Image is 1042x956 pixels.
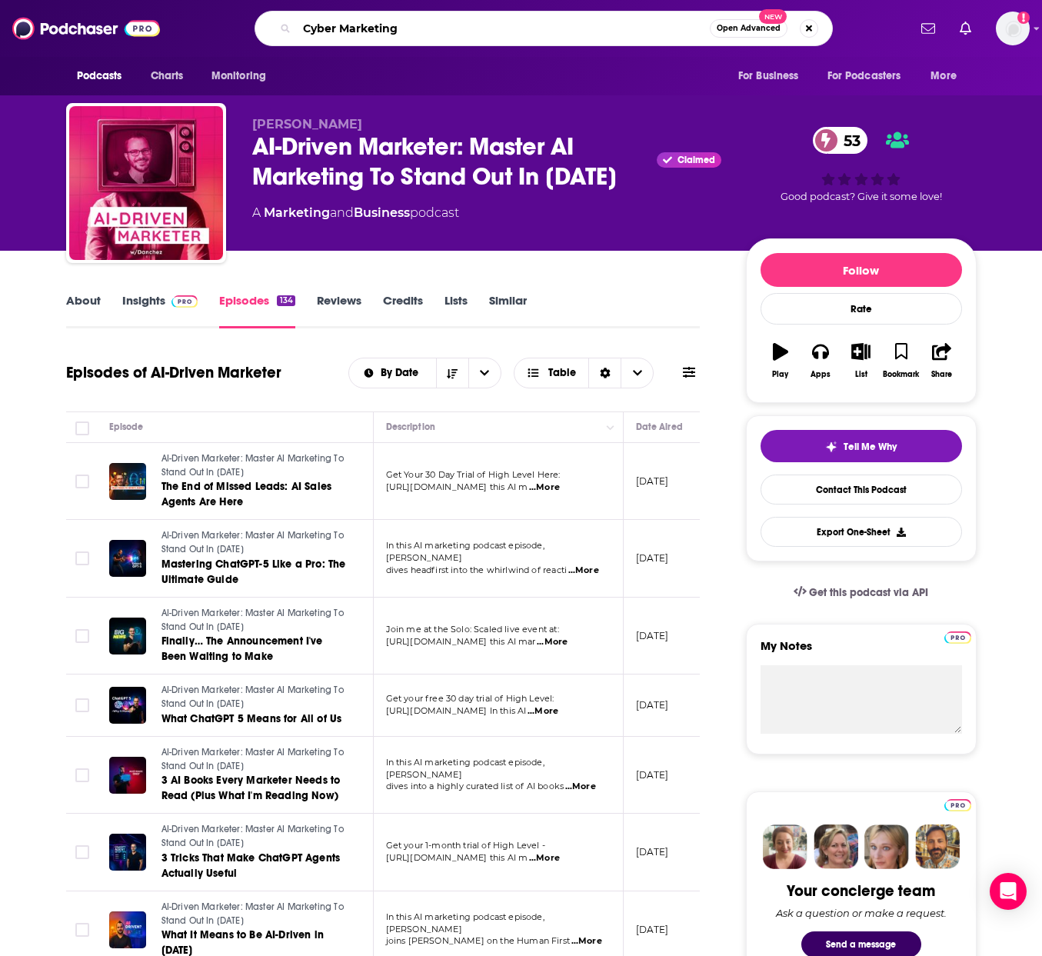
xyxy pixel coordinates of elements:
a: What ChatGPT 5 Means for All of Us [161,711,346,727]
a: Business [354,205,410,220]
div: Bookmark [883,370,919,379]
div: Your concierge team [787,881,935,901]
span: Get your 1-month trial of High Level - [386,840,546,851]
label: My Notes [761,638,962,665]
span: AI-Driven Marketer: Master AI Marketing To Stand Out In [DATE] [161,747,345,771]
p: [DATE] [636,923,669,936]
a: Similar [489,293,527,328]
a: AI-Driven Marketer: Master AI Marketing To Stand Out In [DATE] [161,684,346,711]
span: Toggle select row [75,768,89,782]
span: AI-Driven Marketer: Master AI Marketing To Stand Out In [DATE] [161,608,345,632]
p: [DATE] [636,698,669,711]
a: Mastering ChatGPT-5 Like a Pro: The Ultimate Guide [161,557,346,588]
span: [URL][DOMAIN_NAME] this AI m [386,481,528,492]
button: open menu [920,62,976,91]
p: [DATE] [636,768,669,781]
div: Open Intercom Messenger [990,873,1027,910]
div: Apps [811,370,831,379]
span: In this AI marketing podcast episode, [PERSON_NAME] [386,911,544,934]
h2: Choose List sort [348,358,501,388]
a: Show notifications dropdown [915,15,941,42]
button: open menu [66,62,142,91]
span: joins [PERSON_NAME] on the Human First [386,935,571,946]
a: AI-Driven Marketer: Master AI Marketing To Stand Out In [DATE] [161,746,346,773]
span: Finally… The Announcement I've Been Waiting to Make [161,635,323,663]
button: open menu [817,62,924,91]
span: ...More [528,705,558,718]
a: Marketing [264,205,330,220]
span: Toggle select row [75,923,89,937]
span: New [759,9,787,24]
div: Share [931,370,952,379]
span: Toggle select row [75,475,89,488]
span: [PERSON_NAME] [252,117,362,132]
div: A podcast [252,204,459,222]
span: ...More [529,852,560,864]
button: Choose View [514,358,654,388]
a: Pro website [944,797,971,811]
a: AI-Driven Marketer: Master AI Marketing To Stand Out In [DATE] [161,452,346,479]
a: Reviews [317,293,361,328]
span: dives into a highly curated list of AI books [386,781,564,791]
span: Get your free 30 day trial of High Level: [386,693,554,704]
span: Get Your 30 Day Trial of High Level Here: [386,469,561,480]
p: [DATE] [636,475,669,488]
span: 3 Tricks That Make ChatGPT Agents Actually Useful [161,851,341,880]
p: [DATE] [636,629,669,642]
div: 53Good podcast? Give it some love! [746,117,977,212]
span: More [930,65,957,87]
span: AI-Driven Marketer: Master AI Marketing To Stand Out In [DATE] [161,901,345,926]
a: The End of Missed Leads: AI Sales Agents Are Here [161,479,346,510]
div: Description [386,418,435,436]
span: 53 [828,127,868,154]
a: Get this podcast via API [781,574,941,611]
button: tell me why sparkleTell Me Why [761,430,962,462]
span: ...More [565,781,596,793]
span: Charts [151,65,184,87]
a: Charts [141,62,193,91]
span: AI-Driven Marketer: Master AI Marketing To Stand Out In [DATE] [161,685,345,709]
a: InsightsPodchaser Pro [122,293,198,328]
div: Rate [761,293,962,325]
button: Show profile menu [996,12,1030,45]
button: Sort Direction [436,358,468,388]
span: What ChatGPT 5 Means for All of Us [161,712,342,725]
img: Podchaser - Follow, Share and Rate Podcasts [12,14,160,43]
img: Podchaser Pro [171,295,198,308]
button: open menu [349,368,436,378]
span: The End of Missed Leads: AI Sales Agents Are Here [161,480,332,508]
a: AI-Driven Marketer: Master AI Marketing To Stand Out In [DATE] [161,607,346,634]
button: Bookmark [881,333,921,388]
img: User Profile [996,12,1030,45]
div: Ask a question or make a request. [776,907,947,919]
img: Jon Profile [915,824,960,869]
a: AI-Driven Marketer: Master AI Marketing To Stand Out In [DATE] [161,823,346,850]
span: AI-Driven Marketer: Master AI Marketing To Stand Out In [DATE] [161,824,345,848]
a: About [66,293,101,328]
div: Sort Direction [588,358,621,388]
span: Podcasts [77,65,122,87]
span: For Business [738,65,799,87]
span: [URL][DOMAIN_NAME] this AI m [386,852,528,863]
span: Get this podcast via API [809,586,928,599]
h1: Episodes of AI-Driven Marketer [66,363,281,382]
img: AI-Driven Marketer: Master AI Marketing To Stand Out In 2025 [69,106,223,260]
span: By Date [381,368,424,378]
img: Barbara Profile [814,824,858,869]
a: 3 Tricks That Make ChatGPT Agents Actually Useful [161,851,346,881]
button: Apps [801,333,841,388]
img: Jules Profile [864,824,909,869]
span: Toggle select row [75,698,89,712]
span: Join me at the Solo: Scaled live event at: [386,624,559,635]
a: Episodes134 [219,293,295,328]
div: Play [772,370,788,379]
p: [DATE] [636,551,669,565]
a: Credits [383,293,423,328]
svg: Add a profile image [1017,12,1030,24]
span: ...More [571,935,602,948]
span: Mastering ChatGPT-5 Like a Pro: The Ultimate Guide [161,558,346,586]
div: Search podcasts, credits, & more... [255,11,833,46]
